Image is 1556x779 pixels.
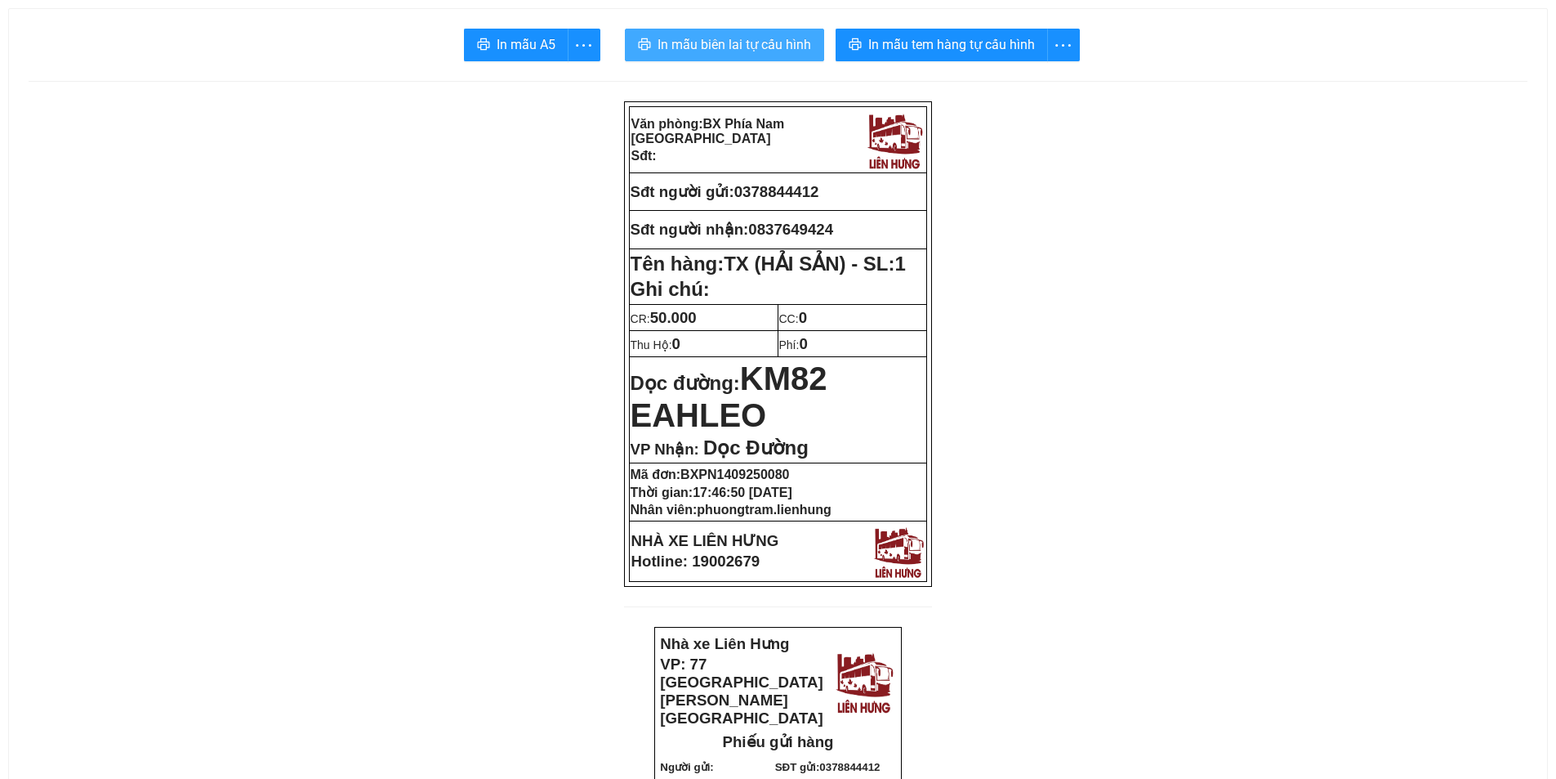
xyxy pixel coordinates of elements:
[836,29,1048,61] button: printerIn mẫu tem hàng tự cấu hình
[775,761,881,773] strong: SĐT gửi:
[631,253,906,275] strong: Tên hàng:
[779,312,808,325] span: CC:
[497,34,555,55] span: In mẫu A5
[631,503,832,517] strong: Nhân viên:
[680,468,789,481] span: BXPN1409250080
[660,656,823,727] strong: VP: 77 [GEOGRAPHIC_DATA][PERSON_NAME][GEOGRAPHIC_DATA]
[849,38,862,53] span: printer
[631,117,785,146] strong: Văn phòng:
[631,338,680,351] span: Thu Hộ:
[631,441,699,458] span: VP Nhận:
[631,553,760,570] strong: Hotline: 19002679
[625,29,824,61] button: printerIn mẫu biên lai tự cấu hình
[464,29,568,61] button: printerIn mẫu A5
[832,647,896,715] img: logo
[477,38,490,53] span: printer
[631,221,749,238] strong: Sđt người nhận:
[672,335,680,352] span: 0
[697,503,831,517] span: phuongtram.lienhung
[895,253,906,275] span: 1
[779,338,808,351] span: Phí:
[819,761,880,773] span: 0378844412
[631,532,779,549] strong: NHÀ XE LIÊN HƯNG
[660,761,713,773] strong: Người gửi:
[868,34,1035,55] span: In mẫu tem hàng tự cấu hình
[631,117,785,146] span: BX Phía Nam [GEOGRAPHIC_DATA]
[703,437,809,459] span: Dọc Đường
[631,360,827,433] span: KM82 EAHLEO
[631,149,657,163] strong: Sđt:
[638,38,651,53] span: printer
[693,486,792,499] span: 17:46:50 [DATE]
[724,253,906,275] span: TX (HẢI SẢN) - SL:
[723,733,834,750] strong: Phiếu gửi hàng
[748,221,833,238] span: 0837649424
[650,309,697,326] span: 50.000
[631,468,790,481] strong: Mã đơn:
[660,635,789,652] strong: Nhà xe Liên Hưng
[1048,35,1079,56] span: more
[870,523,926,580] img: logo
[568,35,600,56] span: more
[799,309,807,326] span: 0
[631,278,710,300] span: Ghi chú:
[631,486,792,499] strong: Thời gian:
[658,34,811,55] span: In mẫu biên lai tự cấu hình
[568,29,600,61] button: more
[1047,29,1080,61] button: more
[631,372,827,431] strong: Dọc đường:
[799,335,807,352] span: 0
[734,183,819,200] span: 0378844412
[631,183,734,200] strong: Sđt người gửi:
[863,109,925,171] img: logo
[631,312,697,325] span: CR:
